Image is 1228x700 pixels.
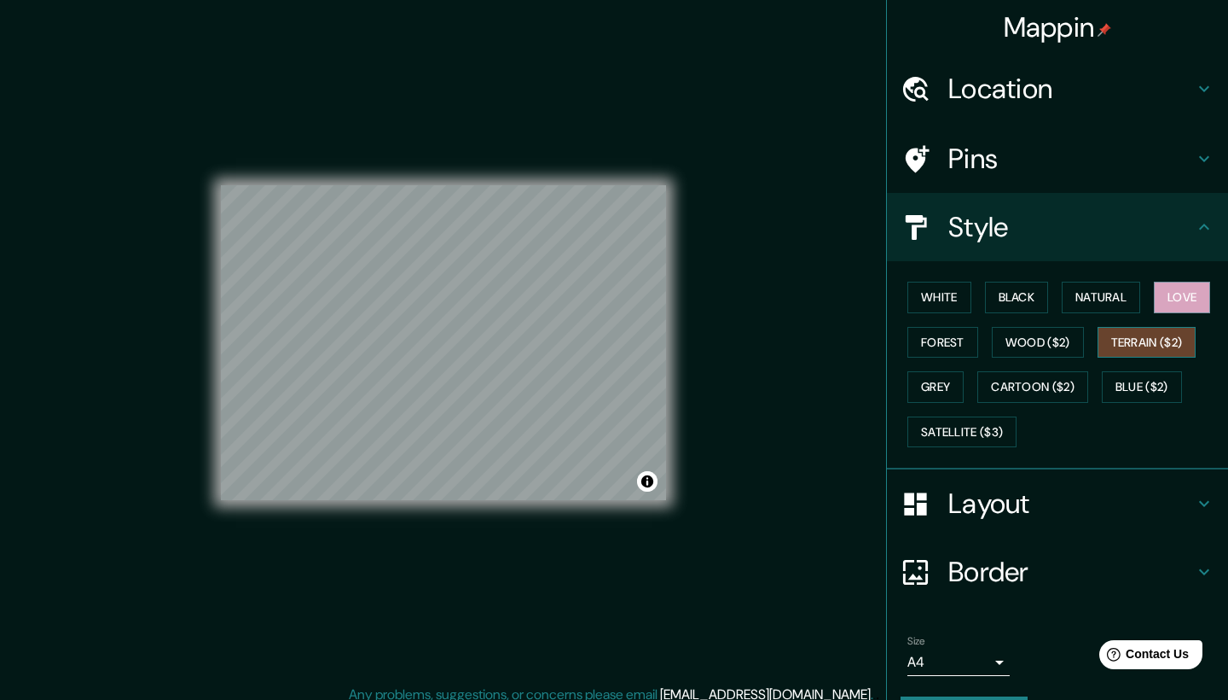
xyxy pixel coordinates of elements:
[887,125,1228,193] div: Pins
[907,634,925,649] label: Size
[887,55,1228,123] div: Location
[221,185,666,500] canvas: Map
[1004,10,1112,44] h4: Mappin
[907,327,978,359] button: Forest
[887,193,1228,261] div: Style
[1076,633,1209,681] iframe: Help widget launcher
[948,142,1194,176] h4: Pins
[907,371,964,403] button: Grey
[992,327,1084,359] button: Wood ($2)
[907,282,971,313] button: White
[887,538,1228,606] div: Border
[1098,327,1196,359] button: Terrain ($2)
[1154,282,1210,313] button: Love
[948,487,1194,521] h4: Layout
[948,72,1194,106] h4: Location
[907,649,1010,676] div: A4
[887,470,1228,538] div: Layout
[907,417,1017,448] button: Satellite ($3)
[637,471,657,492] button: Toggle attribution
[1098,23,1111,37] img: pin-icon.png
[985,282,1049,313] button: Black
[948,555,1194,589] h4: Border
[948,210,1194,244] h4: Style
[977,371,1088,403] button: Cartoon ($2)
[1062,282,1140,313] button: Natural
[1102,371,1182,403] button: Blue ($2)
